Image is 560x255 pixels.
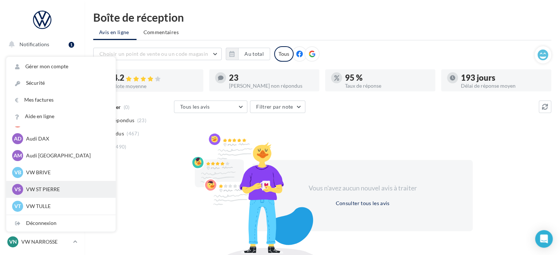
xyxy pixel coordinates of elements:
[14,203,21,210] span: VT
[114,144,127,150] span: (490)
[299,183,426,193] div: Vous n'avez aucun nouvel avis à traiter
[21,238,70,245] p: VW NARROSSE
[4,183,80,205] a: PLV et print personnalisable
[26,152,107,159] p: Audi [GEOGRAPHIC_DATA]
[6,235,79,249] a: VN VW NARROSSE
[332,199,392,208] button: Consulter tous les avis
[26,186,107,193] p: VW ST PIERRE
[238,48,270,60] button: Au total
[9,238,17,245] span: VN
[4,37,77,52] button: Notifications 1
[100,117,134,124] span: Non répondus
[180,103,210,110] span: Tous les avis
[6,92,116,108] a: Mes factures
[6,215,116,232] div: Déconnexion
[26,135,107,142] p: Audi DAX
[127,131,139,136] span: (467)
[6,108,116,125] a: Aide en ligne
[226,48,270,60] button: Au total
[535,230,553,248] div: Open Intercom Messenger
[229,74,313,82] div: 23
[14,169,21,176] span: VB
[93,12,551,23] div: Boîte de réception
[4,128,80,144] a: Contacts
[26,169,107,176] p: VW BRIVE
[4,73,80,89] a: Boîte de réception
[137,117,146,123] span: (23)
[113,84,197,89] div: Note moyenne
[4,165,80,181] a: Calendrier
[4,55,80,70] a: Opérations
[345,83,429,88] div: Taux de réponse
[4,208,80,229] a: Campagnes DataOnDemand
[113,74,197,82] div: 4.2
[229,83,313,88] div: [PERSON_NAME] non répondus
[461,83,545,88] div: Délai de réponse moyen
[345,74,429,82] div: 95 %
[4,92,80,108] a: Visibilité en ligne
[6,58,116,75] a: Gérer mon compte
[174,101,247,113] button: Tous les avis
[99,51,208,57] span: Choisir un point de vente ou un code magasin
[143,29,179,36] span: Commentaires
[19,41,49,47] span: Notifications
[14,152,22,159] span: AM
[14,186,21,193] span: VS
[274,46,294,62] div: Tous
[93,48,222,60] button: Choisir un point de vente ou un code magasin
[250,101,305,113] button: Filtrer par note
[4,147,80,162] a: Médiathèque
[6,75,116,91] a: Sécurité
[14,135,21,142] span: AD
[69,42,74,48] div: 1
[4,110,80,126] a: Campagnes
[26,203,107,210] p: VW TULLE
[461,74,545,82] div: 193 jours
